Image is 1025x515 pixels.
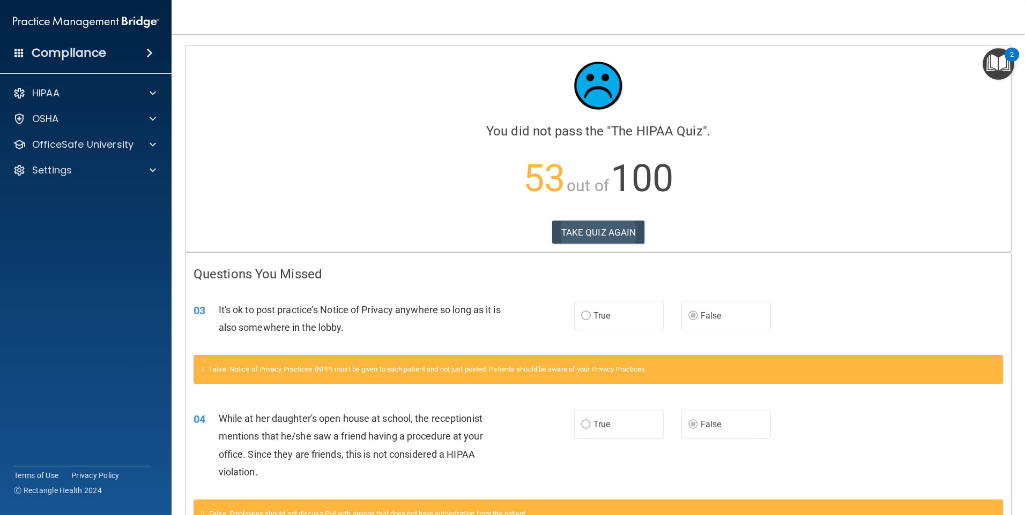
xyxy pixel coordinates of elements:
[14,470,58,481] a: Terms of Use
[593,419,610,429] span: True
[566,54,630,118] img: sad_face.ecc698e2.jpg
[13,138,156,151] a: OfficeSafe University
[581,421,591,429] input: True
[13,87,156,100] a: HIPAA
[194,124,1003,138] h4: You did not pass the " ".
[32,87,60,100] p: HIPAA
[593,310,610,321] span: True
[13,112,156,125] a: OSHA
[13,164,156,177] a: Settings
[32,112,59,125] p: OSHA
[701,310,722,321] span: False
[581,312,591,320] input: True
[1010,55,1014,69] div: 2
[219,413,483,478] span: While at her daughter's open house at school, the receptionist mentions that he/she saw a friend ...
[688,312,698,320] input: False
[194,413,205,426] span: 04
[523,156,565,200] span: 53
[14,485,102,496] span: Ⓒ Rectangle Health 2024
[567,176,609,195] span: out of
[552,221,645,244] button: TAKE QUIZ AGAIN
[983,48,1014,80] button: Open Resource Center, 2 new notifications
[209,365,647,373] span: False. Notice of Privacy Practices (NPP) must be given to each patient and not just posted. Patie...
[611,124,702,139] span: The HIPAA Quiz
[219,304,501,333] span: It's ok to post practice’s Notice of Privacy anywhere so long as it is also somewhere in the lobby.
[71,470,120,481] a: Privacy Policy
[701,419,722,429] span: False
[32,138,133,151] p: OfficeSafe University
[32,164,72,177] p: Settings
[13,11,159,33] img: PMB logo
[611,156,673,200] span: 100
[688,421,698,429] input: False
[32,46,106,60] h4: Compliance
[194,304,205,317] span: 03
[194,267,1003,281] h4: Questions You Missed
